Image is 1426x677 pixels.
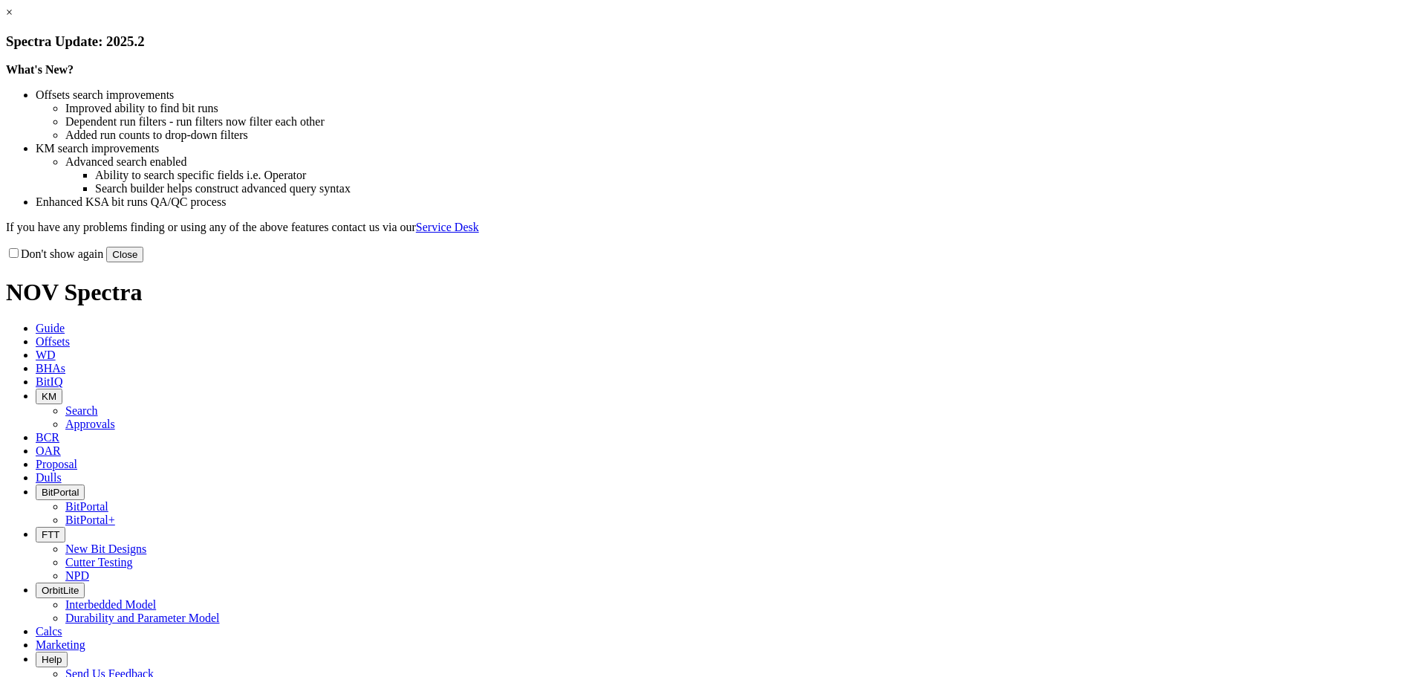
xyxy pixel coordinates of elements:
strong: What's New? [6,63,74,76]
li: Improved ability to find bit runs [65,102,1420,115]
span: WD [36,349,56,361]
a: Search [65,404,98,417]
span: KM [42,391,56,402]
span: Offsets [36,335,70,348]
span: Calcs [36,625,62,638]
a: BitPortal [65,500,108,513]
p: If you have any problems finding or using any of the above features contact us via our [6,221,1420,234]
a: Durability and Parameter Model [65,612,220,624]
li: Ability to search specific fields i.e. Operator [95,169,1420,182]
span: OAR [36,444,61,457]
a: NPD [65,569,89,582]
a: × [6,6,13,19]
label: Don't show again [6,247,103,260]
span: BitPortal [42,487,79,498]
a: Approvals [65,418,115,430]
span: BCR [36,431,59,444]
li: Offsets search improvements [36,88,1420,102]
a: Cutter Testing [65,556,133,569]
span: FTT [42,529,59,540]
h1: NOV Spectra [6,279,1420,306]
span: BHAs [36,362,65,375]
input: Don't show again [9,248,19,258]
li: KM search improvements [36,142,1420,155]
span: Proposal [36,458,77,470]
span: Help [42,654,62,665]
span: Marketing [36,638,85,651]
a: New Bit Designs [65,542,146,555]
li: Enhanced KSA bit runs QA/QC process [36,195,1420,209]
a: Service Desk [416,221,479,233]
li: Search builder helps construct advanced query syntax [95,182,1420,195]
li: Dependent run filters - run filters now filter each other [65,115,1420,129]
button: Close [106,247,143,262]
li: Advanced search enabled [65,155,1420,169]
span: OrbitLite [42,585,79,596]
a: Interbedded Model [65,598,156,611]
span: Guide [36,322,65,334]
h3: Spectra Update: 2025.2 [6,33,1420,50]
span: BitIQ [36,375,62,388]
li: Added run counts to drop-down filters [65,129,1420,142]
span: Dulls [36,471,62,484]
a: BitPortal+ [65,514,115,526]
